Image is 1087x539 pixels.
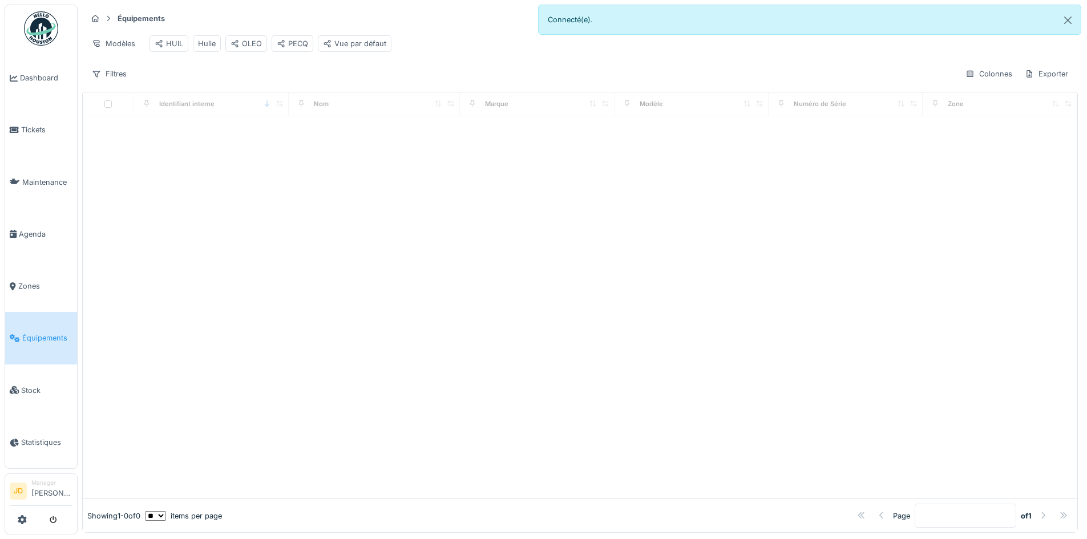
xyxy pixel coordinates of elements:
[159,99,215,109] div: Identifiant interne
[21,385,72,396] span: Stock
[277,38,308,49] div: PECQ
[538,5,1082,35] div: Connecté(e).
[198,38,216,49] div: Huile
[20,72,72,83] span: Dashboard
[24,11,58,46] img: Badge_color-CXgf-gQk.svg
[893,510,910,521] div: Page
[323,38,386,49] div: Vue par défaut
[19,229,72,240] span: Agenda
[640,99,663,109] div: Modèle
[5,104,77,156] a: Tickets
[21,124,72,135] span: Tickets
[960,66,1017,82] div: Colonnes
[87,510,140,521] div: Showing 1 - 0 of 0
[1055,5,1081,35] button: Close
[5,364,77,416] a: Stock
[1021,510,1032,521] strong: of 1
[485,99,508,109] div: Marque
[21,437,72,448] span: Statistiques
[155,38,183,49] div: HUIL
[948,99,964,109] div: Zone
[314,99,329,109] div: Nom
[5,260,77,312] a: Zones
[113,13,169,24] strong: Équipements
[1020,66,1073,82] div: Exporter
[5,52,77,104] a: Dashboard
[5,208,77,260] a: Agenda
[794,99,846,109] div: Numéro de Série
[145,510,222,521] div: items per page
[31,479,72,503] li: [PERSON_NAME]
[87,66,132,82] div: Filtres
[31,479,72,487] div: Manager
[5,312,77,364] a: Équipements
[10,483,27,500] li: JD
[10,479,72,506] a: JD Manager[PERSON_NAME]
[18,281,72,291] span: Zones
[22,333,72,343] span: Équipements
[5,416,77,468] a: Statistiques
[22,177,72,188] span: Maintenance
[231,38,262,49] div: OLEO
[5,156,77,208] a: Maintenance
[87,35,140,52] div: Modèles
